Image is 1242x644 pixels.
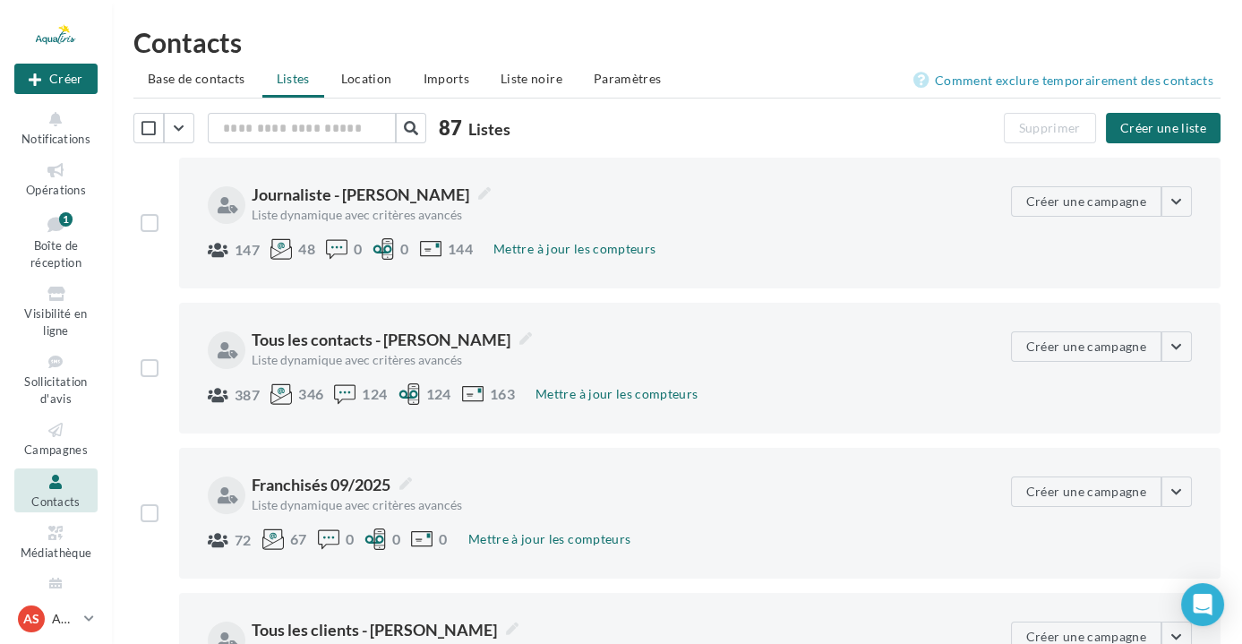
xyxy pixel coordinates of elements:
span: Base de contacts [148,71,245,86]
span: 124 [362,387,387,401]
span: 163 [490,387,515,401]
span: Boîte de réception [30,238,81,270]
span: 72 [235,533,252,547]
button: Mettre à jour les compteurs [528,383,705,405]
span: Notifications [21,132,90,146]
span: 0 [400,242,408,256]
span: 0 [439,532,447,546]
a: Opérations [14,157,98,201]
button: Mettre à jour les compteurs [486,238,663,260]
a: Comment exclure temporairement des contacts [913,70,1221,91]
div: Open Intercom Messenger [1181,583,1224,626]
span: Opérations [26,183,86,197]
span: Imports [424,71,469,86]
span: 144 [448,242,473,256]
span: 387 [235,388,260,402]
span: Campagnes [24,442,88,457]
span: Visibilité en ligne [24,306,87,338]
button: Supprimer [1004,113,1096,143]
a: AS AQUATIRIS Siège [14,602,98,636]
span: Contacts [31,494,81,509]
span: Tous les clients - [PERSON_NAME] [252,618,518,641]
span: AS [23,610,39,628]
span: Journaliste - [PERSON_NAME] [252,183,491,206]
button: Créer une liste [1106,113,1221,143]
a: Visibilité en ligne [14,280,98,341]
a: Médiathèque [14,519,98,563]
h1: Contacts [133,29,1221,56]
div: Liste dynamique avec critères avancés [252,354,729,366]
p: AQUATIRIS Siège [52,610,77,628]
span: Liste noire [501,71,562,86]
a: Boîte de réception1 [14,209,98,274]
a: Campagnes [14,416,98,460]
span: Location [341,71,392,86]
div: Liste dynamique avec critères avancés [252,499,729,511]
span: 147 [235,243,260,257]
span: Médiathèque [21,545,92,560]
span: 67 [290,532,307,546]
span: 48 [298,242,315,256]
button: Mettre à jour les compteurs [461,528,638,550]
span: 87 [439,114,462,142]
span: 0 [392,532,400,546]
button: Créer une campagne [1011,331,1161,362]
span: 0 [346,532,354,546]
span: Franchisés 09/2025 [252,473,412,496]
span: Listes [468,119,510,139]
span: Tous les contacts - [PERSON_NAME] [252,328,532,351]
div: Nouvelle campagne [14,64,98,94]
span: 346 [298,387,323,401]
div: Liste dynamique avec critères avancés [252,209,729,221]
span: 0 [354,242,362,256]
a: Calendrier [14,571,98,615]
button: Créer [14,64,98,94]
button: Notifications [14,106,98,150]
span: Paramètres [594,71,662,86]
span: 124 [426,387,451,401]
button: Créer une campagne [1011,186,1161,217]
div: 1 [59,212,73,227]
a: Sollicitation d'avis [14,348,98,409]
a: Contacts [14,468,98,512]
span: Sollicitation d'avis [24,374,87,406]
button: Créer une campagne [1011,477,1161,507]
